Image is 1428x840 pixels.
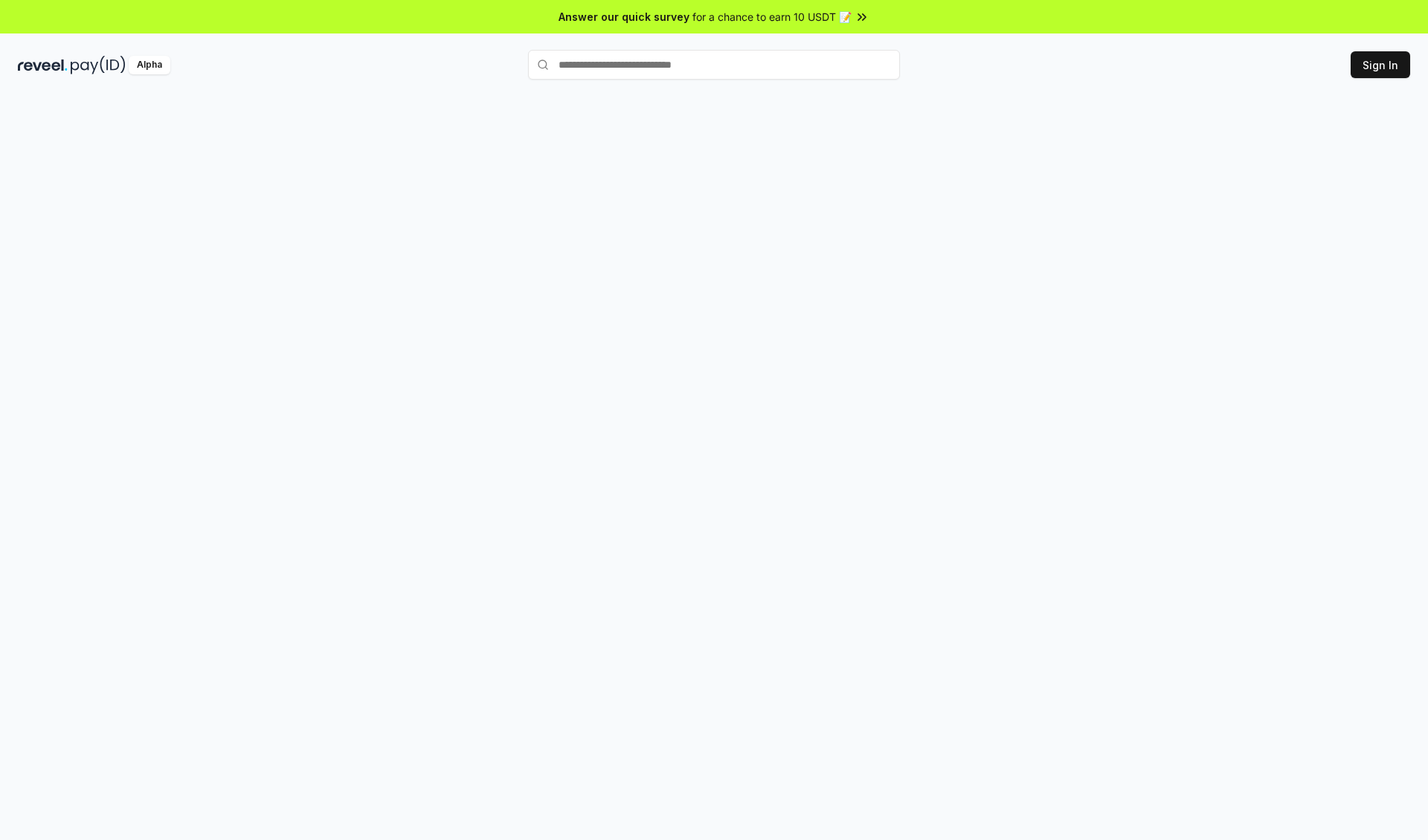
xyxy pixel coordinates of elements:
img: reveel_dark [18,56,68,74]
span: Answer our quick survey [559,9,689,25]
span: for a chance to earn 10 USDT 📝 [692,9,852,25]
img: pay_id [71,56,126,74]
button: Sign In [1351,51,1410,78]
div: Alpha [129,56,170,74]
